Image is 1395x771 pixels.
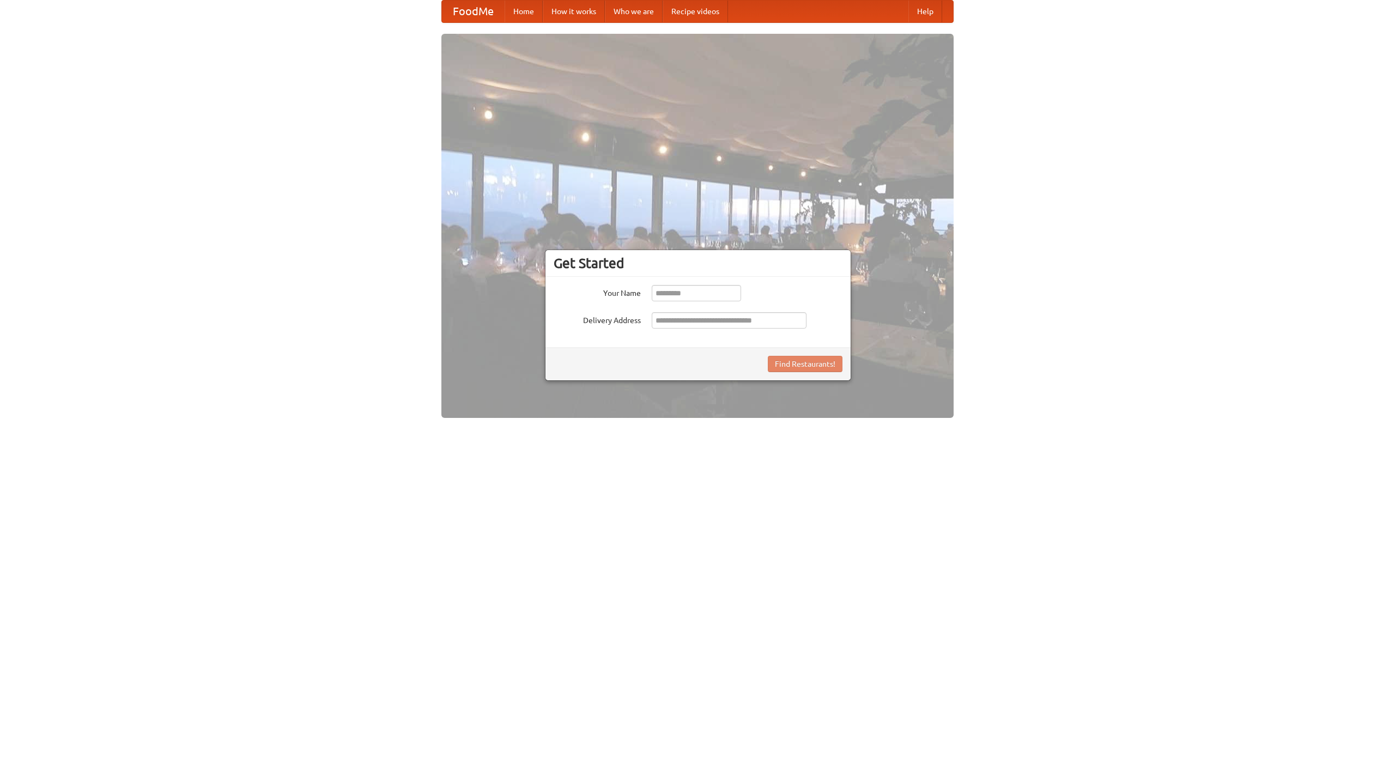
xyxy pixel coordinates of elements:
a: FoodMe [442,1,505,22]
a: Recipe videos [663,1,728,22]
a: Help [908,1,942,22]
label: Your Name [554,285,641,299]
label: Delivery Address [554,312,641,326]
a: Home [505,1,543,22]
a: Who we are [605,1,663,22]
h3: Get Started [554,255,842,271]
a: How it works [543,1,605,22]
button: Find Restaurants! [768,356,842,372]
